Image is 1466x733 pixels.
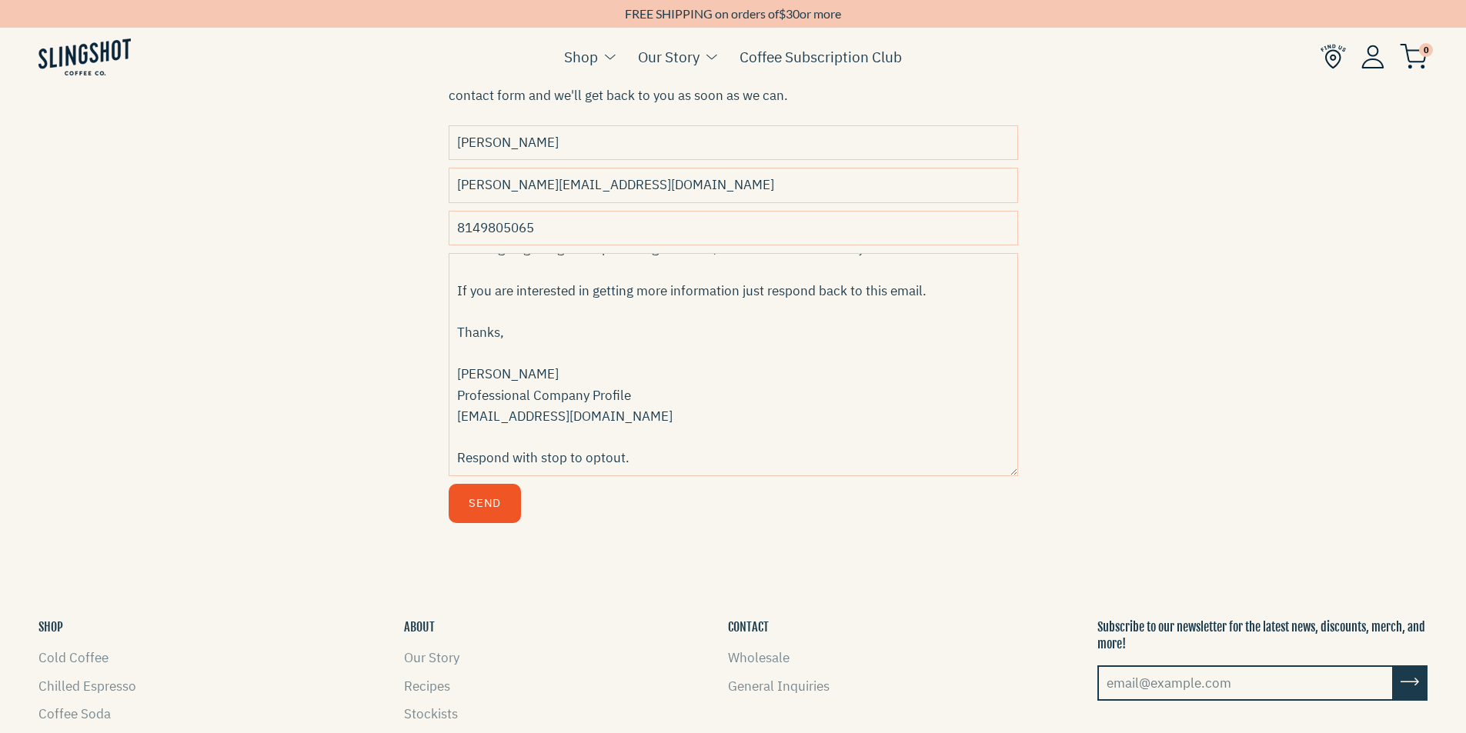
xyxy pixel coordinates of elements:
a: Coffee Subscription Club [740,45,902,68]
a: Recipes [404,678,450,695]
a: Chilled Espresso [38,678,136,695]
a: Stockists [404,705,458,722]
img: Find Us [1321,44,1346,69]
a: Coffee Soda [38,705,111,722]
a: General Inquiries [728,678,830,695]
input: email@example.com [1097,665,1394,701]
input: Phone [449,211,1018,245]
img: Account [1361,45,1384,68]
a: Our Story [404,649,459,666]
p: Subscribe to our newsletter for the latest news, discounts, merch, and more! [1097,618,1428,653]
button: CONTACT [728,618,769,635]
a: Cold Coffee [38,649,109,666]
a: Wholesale [728,649,790,666]
a: Shop [564,45,598,68]
a: 0 [1400,47,1428,65]
button: SHOP [38,618,63,635]
span: 0 [1419,43,1433,57]
input: Email [449,168,1018,202]
button: Send [449,484,521,523]
button: ABOUT [404,618,435,635]
span: 30 [786,6,800,21]
img: cart [1400,44,1428,69]
span: $ [779,6,786,21]
a: Our Story [638,45,700,68]
input: Name [449,125,1018,160]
